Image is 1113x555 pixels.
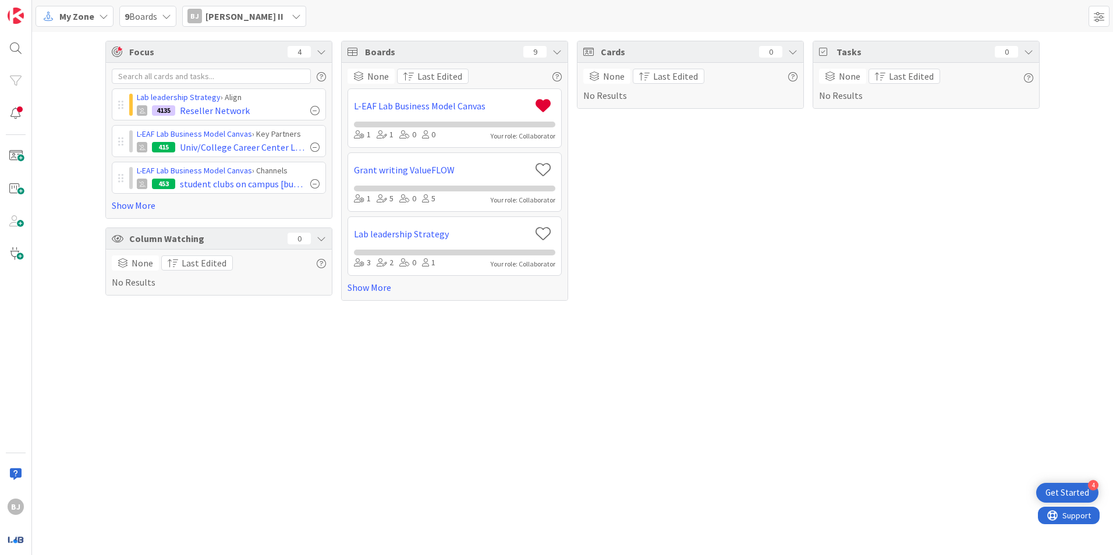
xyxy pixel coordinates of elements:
[354,163,530,177] a: Grant writing ValueFLOW
[633,69,704,84] button: Last Edited
[365,45,517,59] span: Boards
[182,256,226,270] span: Last Edited
[523,46,547,58] div: 9
[354,257,371,269] div: 3
[8,531,24,547] img: avatar
[869,69,940,84] button: Last Edited
[583,69,797,102] div: No Results
[112,69,311,84] input: Search all cards and tasks...
[152,179,175,189] div: 453
[377,257,394,269] div: 2
[399,129,416,141] div: 0
[137,165,252,176] a: L-EAF Lab Business Model Canvas
[354,227,530,241] a: Lab leadership Strategy
[8,8,24,24] img: Visit kanbanzone.com
[759,46,782,58] div: 0
[354,99,530,113] a: L-EAF Lab Business Model Canvas
[152,105,175,116] div: 4135
[137,92,221,102] a: Lab leadership Strategy
[1088,480,1098,490] div: 4
[422,257,435,269] div: 1
[125,9,157,23] span: Boards
[417,69,462,83] span: Last Edited
[601,45,753,59] span: Cards
[397,69,469,84] button: Last Edited
[422,129,435,141] div: 0
[1036,483,1098,503] div: Open Get Started checklist, remaining modules: 4
[152,142,175,152] div: 415
[137,91,320,104] div: › Align
[839,69,860,83] span: None
[354,193,371,205] div: 1
[205,9,283,23] span: [PERSON_NAME] II
[819,69,1033,102] div: No Results
[653,69,698,83] span: Last Edited
[112,255,326,289] div: No Results
[399,257,416,269] div: 0
[491,131,555,141] div: Your role: Collaborator
[132,256,153,270] span: None
[112,198,326,212] a: Show More
[995,46,1018,58] div: 0
[180,140,306,154] span: Univ/College Career Center Leaders
[161,255,233,271] button: Last Edited
[889,69,934,83] span: Last Edited
[422,193,435,205] div: 5
[491,259,555,269] div: Your role: Collaborator
[137,128,320,140] div: › Key Partners
[137,165,320,177] div: › Channels
[59,9,94,23] span: My Zone
[288,46,311,58] div: 4
[180,177,306,191] span: student clubs on campus [business club, entrep. club, computer club for NMC platform]
[137,129,252,139] a: L-EAF Lab Business Model Canvas
[354,129,371,141] div: 1
[180,104,250,118] span: Reseller Network
[399,193,416,205] div: 0
[1045,487,1089,499] div: Get Started
[491,195,555,205] div: Your role: Collaborator
[24,2,53,16] span: Support
[377,129,394,141] div: 1
[288,233,311,244] div: 0
[836,45,989,59] span: Tasks
[187,9,202,23] div: BJ
[377,193,394,205] div: 5
[348,280,562,294] a: Show More
[129,232,282,246] span: Column Watching
[125,10,129,22] b: 9
[367,69,389,83] span: None
[129,45,278,59] span: Focus
[8,499,24,515] div: BJ
[603,69,625,83] span: None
